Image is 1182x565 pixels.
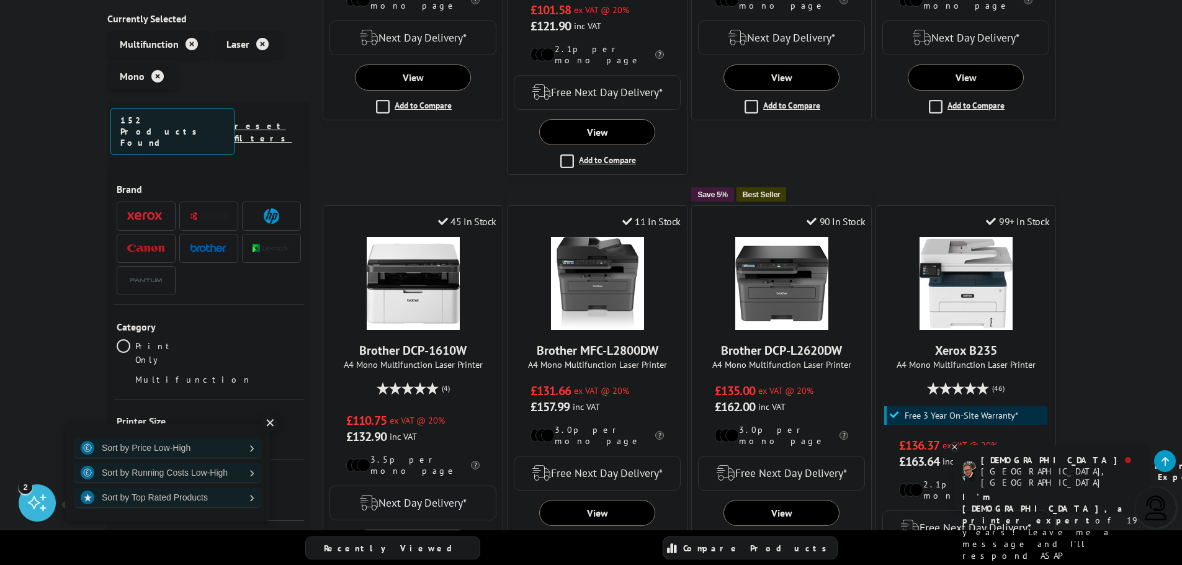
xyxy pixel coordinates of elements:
[758,385,813,396] span: ex VAT @ 20%
[551,320,644,332] a: Brother MFC-L2800DW
[537,342,658,358] a: Brother MFC-L2800DW
[117,183,302,195] div: Brand
[882,358,1049,370] span: A4 Mono Multifunction Laser Printer
[253,245,290,252] img: Lexmark
[908,65,1023,91] a: View
[981,455,1139,466] div: [DEMOGRAPHIC_DATA]
[390,414,445,426] span: ex VAT @ 20%
[117,415,302,427] div: Printer Size
[390,430,417,442] span: inc VAT
[190,244,227,252] img: Brother
[531,424,664,447] li: 3.0p per mono page
[531,18,571,34] span: £121.90
[715,424,848,447] li: 3.0p per mono page
[899,437,939,453] span: £136.37
[127,212,164,221] img: Xerox
[622,215,681,228] div: 11 In Stock
[235,120,292,144] a: reset filters
[107,12,311,25] div: Currently Selected
[127,244,164,252] img: Canon
[346,412,387,429] span: £110.75
[942,439,998,451] span: ex VAT @ 20%
[743,190,781,199] span: Best Seller
[376,100,452,113] label: Add to Compare
[329,20,496,55] div: modal_delivery
[698,358,865,370] span: A4 Mono Multifunction Laser Printer
[261,414,279,432] div: ✕
[74,487,261,507] a: Sort by Top Rated Products
[253,241,290,256] a: Lexmark
[663,536,838,559] a: Compare Products
[574,4,629,16] span: ex VAT @ 20%
[920,320,1013,332] a: Xerox B235
[920,237,1013,330] img: Xerox B235
[551,237,644,330] img: Brother MFC-L2800DW
[929,100,1005,113] label: Add to Compare
[226,38,249,50] span: Laser
[117,321,302,333] div: Category
[531,43,664,66] li: 2.1p per mono page
[264,208,279,224] img: HP
[737,187,787,202] button: Best Seller
[539,500,655,526] a: View
[127,208,164,224] a: Xerox
[882,510,1049,545] div: modal_delivery
[355,530,470,556] a: View
[19,480,32,494] div: 2
[367,320,460,332] a: Brother DCP-1610W
[367,237,460,330] img: Brother DCP-1610W
[324,543,465,554] span: Recently Viewed
[986,215,1049,228] div: 99+ In Stock
[1144,496,1168,520] img: user-headset-light.svg
[807,215,865,228] div: 90 In Stock
[962,491,1126,526] b: I'm [DEMOGRAPHIC_DATA], a printer expert
[127,273,164,288] a: Pantum
[899,479,1032,501] li: 2.1p per mono page
[190,211,227,221] img: Kyocera
[329,358,496,370] span: A4 Mono Multifunction Laser Printer
[935,342,997,358] a: Xerox B235
[120,38,179,50] span: Multifunction
[74,463,261,483] a: Sort by Running Costs Low-High
[715,399,755,415] span: £162.00
[531,399,570,415] span: £157.99
[438,215,496,228] div: 45 In Stock
[723,65,839,91] a: View
[573,401,600,412] span: inc VAT
[127,241,164,256] a: Canon
[355,65,470,91] a: View
[683,543,833,554] span: Compare Products
[514,75,681,110] div: modal_delivery
[531,383,571,399] span: £131.66
[359,342,467,358] a: Brother DCP-1610W
[715,383,755,399] span: £135.00
[531,2,571,18] span: £101.58
[721,342,842,358] a: Brother DCP-L2620DW
[117,373,252,386] a: Multifunction
[697,190,727,199] span: Save 5%
[698,20,865,55] div: modal_delivery
[442,376,450,400] span: (4)
[346,454,480,476] li: 3.5p per mono page
[905,411,1018,420] span: Free 3 Year On-Site Warranty*
[758,401,786,412] span: inc VAT
[117,339,209,367] a: Print Only
[723,500,839,526] a: View
[992,376,1005,400] span: (46)
[899,453,939,469] span: £163.64
[74,438,261,458] a: Sort by Price Low-High
[882,20,1049,55] div: modal_delivery
[305,536,480,559] a: Recently Viewed
[190,241,227,256] a: Brother
[560,154,636,168] label: Add to Compare
[962,461,976,483] img: chris-livechat.png
[514,358,681,370] span: A4 Mono Multifunction Laser Printer
[735,237,828,330] img: Brother DCP-L2620DW
[514,456,681,491] div: modal_delivery
[962,491,1140,562] p: of 19 years! Leave me a message and I'll respond ASAP
[574,385,629,396] span: ex VAT @ 20%
[745,100,820,113] label: Add to Compare
[539,119,655,145] a: View
[329,486,496,520] div: modal_delivery
[698,456,865,491] div: modal_delivery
